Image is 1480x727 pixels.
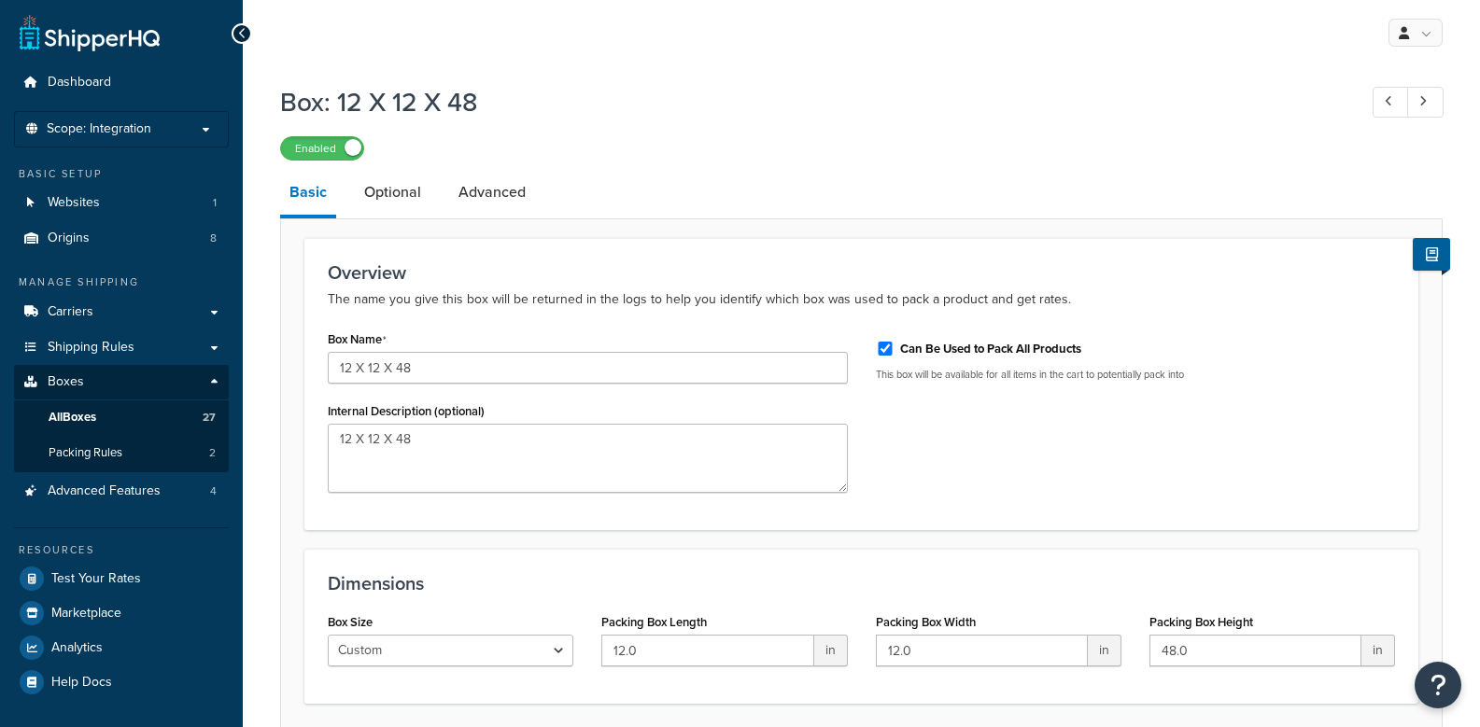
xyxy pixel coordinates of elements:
[14,436,229,470] li: Packing Rules
[14,562,229,595] a: Test Your Rates
[14,365,229,471] li: Boxes
[1149,615,1253,629] label: Packing Box Height
[280,170,336,218] a: Basic
[51,571,141,587] span: Test Your Rates
[601,615,707,629] label: Packing Box Length
[213,195,217,211] span: 1
[328,573,1395,594] h3: Dimensions
[328,332,387,347] label: Box Name
[49,410,96,426] span: All Boxes
[328,404,485,418] label: Internal Description (optional)
[449,170,535,215] a: Advanced
[876,615,976,629] label: Packing Box Width
[328,288,1395,311] p: The name you give this box will be returned in the logs to help you identify which box was used t...
[14,542,229,558] div: Resources
[51,640,103,656] span: Analytics
[1407,87,1444,118] a: Next Record
[14,596,229,630] a: Marketplace
[48,231,90,246] span: Origins
[49,445,122,461] span: Packing Rules
[51,675,112,691] span: Help Docs
[209,445,216,461] span: 2
[14,65,229,100] a: Dashboard
[14,474,229,509] li: Advanced Features
[48,195,100,211] span: Websites
[48,340,134,356] span: Shipping Rules
[14,221,229,256] a: Origins8
[210,483,217,499] span: 4
[14,166,229,182] div: Basic Setup
[876,368,1396,382] p: This box will be available for all items in the cart to potentially pack into
[355,170,430,215] a: Optional
[14,221,229,256] li: Origins
[48,304,93,320] span: Carriers
[281,137,363,160] label: Enabled
[14,474,229,509] a: Advanced Features4
[51,606,121,622] span: Marketplace
[1361,635,1395,666] span: in
[48,75,111,91] span: Dashboard
[14,186,229,220] a: Websites1
[1415,662,1461,708] button: Open Resource Center
[14,665,229,699] a: Help Docs
[814,635,848,666] span: in
[203,410,216,426] span: 27
[14,436,229,470] a: Packing Rules2
[1413,238,1450,271] button: Show Help Docs
[14,330,229,365] a: Shipping Rules
[14,295,229,329] a: Carriers
[900,341,1081,357] label: Can Be Used to Pack All Products
[48,483,161,499] span: Advanced Features
[14,274,229,290] div: Manage Shipping
[47,121,151,137] span: Scope: Integration
[14,186,229,220] li: Websites
[328,262,1395,283] h3: Overview
[48,374,84,390] span: Boxes
[14,400,229,435] a: AllBoxes27
[1088,635,1121,666] span: in
[14,631,229,664] a: Analytics
[1373,87,1409,118] a: Previous Record
[280,84,1338,120] h1: Box: 12 X 12 X 48
[328,615,373,629] label: Box Size
[210,231,217,246] span: 8
[328,424,848,493] textarea: 12 X 12 X 48
[14,365,229,399] a: Boxes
